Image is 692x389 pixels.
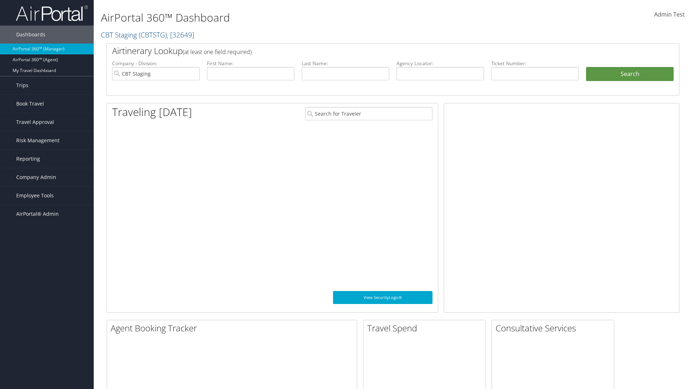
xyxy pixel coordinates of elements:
span: Employee Tools [16,187,54,205]
span: , [ 32649 ] [167,30,194,40]
h1: Traveling [DATE] [112,104,192,120]
h2: Travel Spend [367,322,485,334]
a: Admin Test [654,4,685,26]
label: Ticket Number: [491,60,579,67]
span: Admin Test [654,10,685,18]
label: Company - Division: [112,60,200,67]
label: First Name: [207,60,294,67]
h2: Airtinerary Lookup [112,45,626,57]
a: CBT Staging [101,30,194,40]
span: Reporting [16,150,40,168]
h1: AirPortal 360™ Dashboard [101,10,490,25]
a: View SecurityLogic® [333,291,432,304]
span: Dashboards [16,26,45,44]
span: Book Travel [16,95,44,113]
h2: Agent Booking Tracker [111,322,357,334]
span: Risk Management [16,131,59,149]
span: AirPortal® Admin [16,205,59,223]
span: Company Admin [16,168,56,186]
span: Trips [16,76,28,94]
label: Last Name: [302,60,389,67]
img: airportal-logo.png [16,5,88,22]
label: Agency Locator: [396,60,484,67]
span: (at least one field required) [183,48,252,56]
input: Search for Traveler [305,107,432,120]
h2: Consultative Services [496,322,614,334]
button: Search [586,67,674,81]
span: Travel Approval [16,113,54,131]
span: ( CBTSTG ) [139,30,167,40]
